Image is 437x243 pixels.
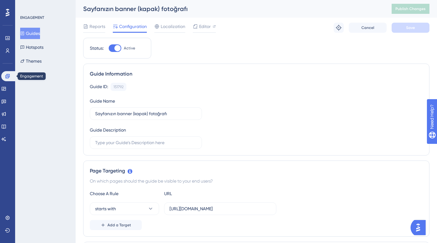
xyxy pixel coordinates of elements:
[90,190,159,197] div: Choose A Rule
[90,220,142,230] button: Add a Target
[20,42,43,53] button: Hotspots
[90,126,126,134] div: Guide Description
[395,6,426,11] span: Publish Changes
[411,218,429,237] iframe: UserGuiding AI Assistant Launcher
[90,167,423,175] div: Page Targeting
[90,97,115,105] div: Guide Name
[406,25,415,30] span: Save
[95,139,197,146] input: Type your Guide’s Description here
[199,23,211,30] span: Editor
[107,223,131,228] span: Add a Target
[95,205,116,212] span: starts with
[119,23,147,30] span: Configuration
[90,177,423,185] div: On which pages should the guide be visible to your end users?
[361,25,374,30] span: Cancel
[113,84,124,89] div: 151792
[90,83,108,91] div: Guide ID:
[90,70,423,78] div: Guide Information
[15,2,39,9] span: Need Help?
[124,46,135,51] span: Active
[83,4,376,13] div: Sayfanızın banner (kapak) fotoğrafı
[89,23,105,30] span: Reports
[164,190,233,197] div: URL
[20,15,44,20] div: ENGAGEMENT
[20,55,42,67] button: Themes
[392,23,429,33] button: Save
[95,110,197,117] input: Type your Guide’s Name here
[349,23,387,33] button: Cancel
[161,23,185,30] span: Localization
[20,28,40,39] button: Guides
[90,202,159,215] button: starts with
[90,44,104,52] div: Status:
[170,205,271,212] input: yourwebsite.com/path
[392,4,429,14] button: Publish Changes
